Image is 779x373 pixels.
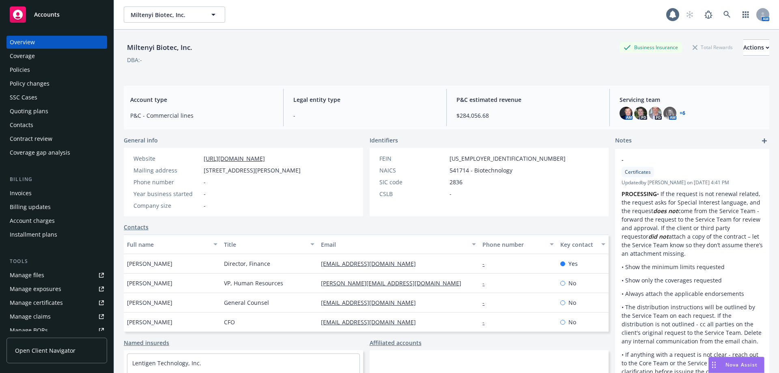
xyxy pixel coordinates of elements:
[10,50,35,63] div: Coverage
[622,303,763,345] p: • The distribution instructions will be outlined by the Service Team on each request. If the dist...
[6,91,107,104] a: SSC Cases
[738,6,754,23] a: Switch app
[10,63,30,76] div: Policies
[622,155,742,164] span: -
[620,95,763,104] span: Servicing team
[131,11,201,19] span: Miltenyi Biotec, Inc.
[379,154,446,163] div: FEIN
[450,178,463,186] span: 2836
[482,240,544,249] div: Phone number
[224,240,306,249] div: Title
[224,318,235,326] span: CFO
[560,240,596,249] div: Key contact
[379,190,446,198] div: CSLB
[224,298,269,307] span: General Counsel
[10,310,51,323] div: Manage claims
[6,296,107,309] a: Manage certificates
[124,136,158,144] span: General info
[663,107,676,120] img: photo
[321,279,468,287] a: [PERSON_NAME][EMAIL_ADDRESS][DOMAIN_NAME]
[622,190,657,198] strong: PROCESSING
[124,223,148,231] a: Contacts
[204,178,206,186] span: -
[450,190,452,198] span: -
[10,77,49,90] div: Policy changes
[10,119,33,132] div: Contacts
[634,107,647,120] img: photo
[6,175,107,183] div: Billing
[6,257,107,265] div: Tools
[10,296,63,309] div: Manage certificates
[568,259,578,268] span: Yes
[482,279,491,287] a: -
[482,260,491,267] a: -
[719,6,735,23] a: Search
[620,107,633,120] img: photo
[133,201,200,210] div: Company size
[450,166,512,175] span: 541714 - Biotechnology
[743,40,769,55] div: Actions
[10,282,61,295] div: Manage exposures
[6,228,107,241] a: Installment plans
[132,359,201,367] a: Lentigen Technology, Inc.
[15,346,75,355] span: Open Client Navigator
[6,201,107,213] a: Billing updates
[10,228,57,241] div: Installment plans
[622,263,763,271] p: • Show the minimum limits requested
[133,178,200,186] div: Phone number
[10,91,37,104] div: SSC Cases
[456,111,600,120] span: $284,056.68
[293,111,437,120] span: -
[557,235,609,254] button: Key contact
[682,6,698,23] a: Start snowing
[10,269,44,282] div: Manage files
[204,201,206,210] span: -
[130,111,273,120] span: P&C - Commercial lines
[6,105,107,118] a: Quoting plans
[482,318,491,326] a: -
[224,259,270,268] span: Director, Finance
[622,276,763,285] p: • Show only the coverages requested
[450,154,566,163] span: [US_EMPLOYER_IDENTIFICATION_NUMBER]
[709,357,719,373] div: Drag to move
[318,235,479,254] button: Email
[321,260,422,267] a: [EMAIL_ADDRESS][DOMAIN_NAME]
[6,3,107,26] a: Accounts
[689,42,737,52] div: Total Rewards
[622,289,763,298] p: • Always attach the applicable endorsements
[133,166,200,175] div: Mailing address
[321,318,422,326] a: [EMAIL_ADDRESS][DOMAIN_NAME]
[456,95,600,104] span: P&C estimated revenue
[321,299,422,306] a: [EMAIL_ADDRESS][DOMAIN_NAME]
[622,190,763,258] p: • If the request is not renewal related, the request asks for Special Interest language, and the ...
[370,136,398,144] span: Identifiers
[321,240,467,249] div: Email
[6,132,107,145] a: Contract review
[10,105,48,118] div: Quoting plans
[6,214,107,227] a: Account charges
[130,95,273,104] span: Account type
[6,77,107,90] a: Policy changes
[725,361,757,368] span: Nova Assist
[10,187,32,200] div: Invoices
[133,154,200,163] div: Website
[708,357,764,373] button: Nova Assist
[221,235,318,254] button: Title
[760,136,769,146] a: add
[10,36,35,49] div: Overview
[6,36,107,49] a: Overview
[6,282,107,295] a: Manage exposures
[620,42,682,52] div: Business Insurance
[127,56,142,64] div: DBA: -
[625,168,651,176] span: Certificates
[568,279,576,287] span: No
[204,155,265,162] a: [URL][DOMAIN_NAME]
[6,50,107,63] a: Coverage
[10,132,52,145] div: Contract review
[680,111,685,116] a: +6
[10,201,51,213] div: Billing updates
[568,318,576,326] span: No
[379,178,446,186] div: SIC code
[700,6,717,23] a: Report a Bug
[653,207,678,215] em: does not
